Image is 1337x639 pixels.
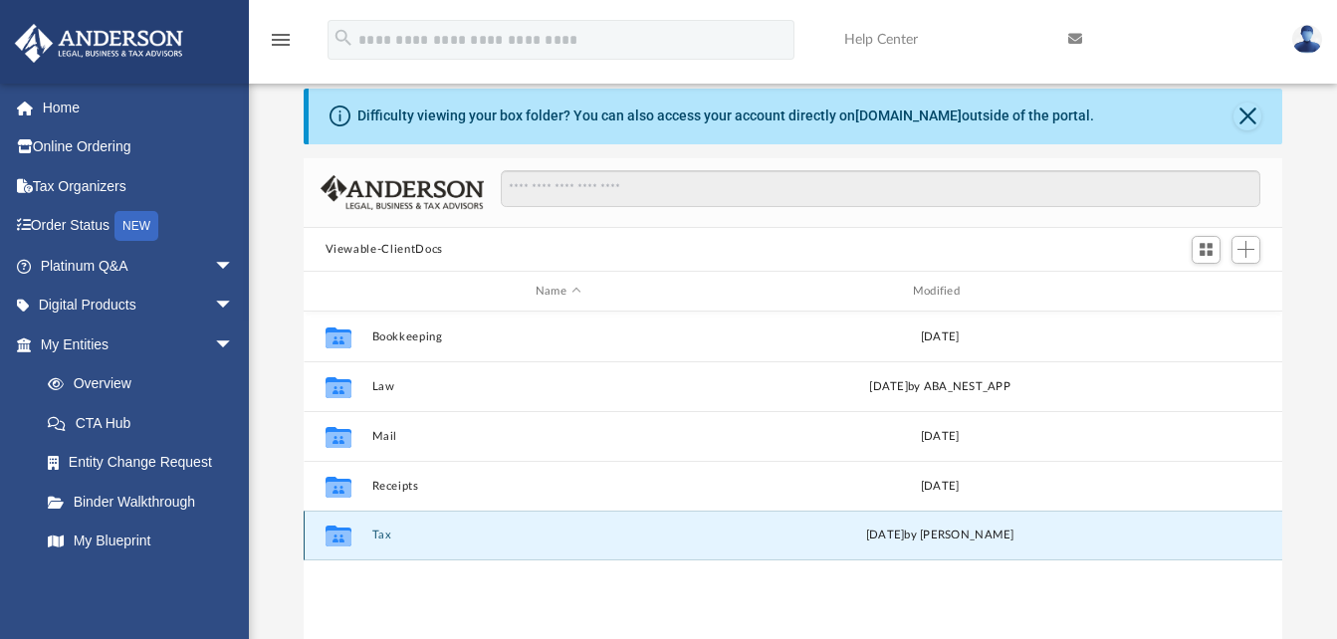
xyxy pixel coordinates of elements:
[9,24,189,63] img: Anderson Advisors Platinum Portal
[312,283,361,301] div: id
[371,330,745,343] button: Bookkeeping
[1233,103,1261,130] button: Close
[14,206,264,247] a: Order StatusNEW
[269,38,293,52] a: menu
[14,88,264,127] a: Home
[28,560,264,600] a: Tax Due Dates
[357,106,1094,126] div: Difficulty viewing your box folder? You can also access your account directly on outside of the p...
[326,241,443,259] button: Viewable-ClientDocs
[1135,283,1274,301] div: id
[214,324,254,365] span: arrow_drop_down
[1231,236,1261,264] button: Add
[14,166,264,206] a: Tax Organizers
[754,527,1127,544] div: [DATE] by [PERSON_NAME]
[269,28,293,52] i: menu
[14,286,264,325] a: Digital Productsarrow_drop_down
[14,246,264,286] a: Platinum Q&Aarrow_drop_down
[371,530,745,542] button: Tax
[371,480,745,493] button: Receipts
[214,246,254,287] span: arrow_drop_down
[753,283,1126,301] div: Modified
[214,286,254,326] span: arrow_drop_down
[855,107,962,123] a: [DOMAIN_NAME]
[14,324,264,364] a: My Entitiesarrow_drop_down
[14,127,264,167] a: Online Ordering
[28,443,264,483] a: Entity Change Request
[1292,25,1322,54] img: User Pic
[28,482,264,522] a: Binder Walkthrough
[754,478,1127,496] div: [DATE]
[754,428,1127,446] div: [DATE]
[501,170,1260,208] input: Search files and folders
[370,283,744,301] div: Name
[754,378,1127,396] div: [DATE] by ABA_NEST_APP
[371,430,745,443] button: Mail
[754,328,1127,346] div: [DATE]
[114,211,158,241] div: NEW
[371,380,745,393] button: Law
[1192,236,1222,264] button: Switch to Grid View
[333,27,354,49] i: search
[28,364,264,404] a: Overview
[28,403,264,443] a: CTA Hub
[28,522,254,561] a: My Blueprint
